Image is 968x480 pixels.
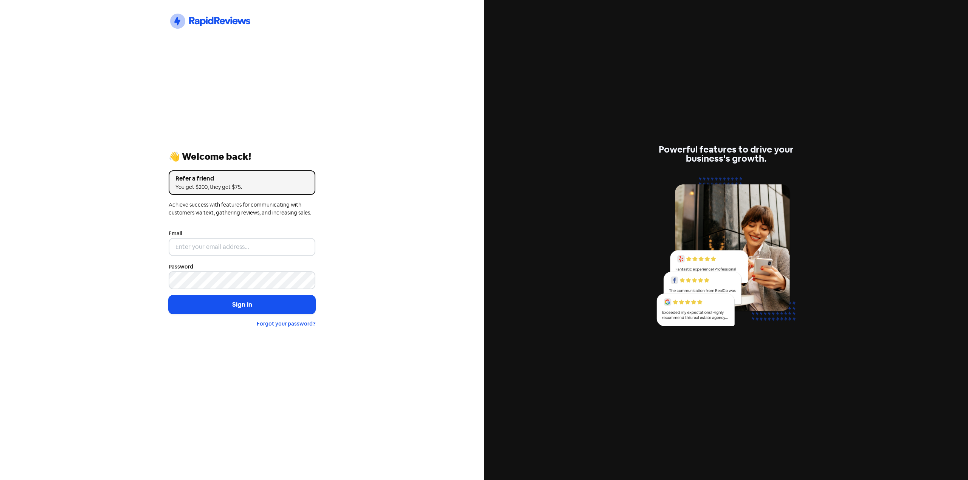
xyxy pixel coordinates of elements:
[169,295,315,314] button: Sign in
[257,320,315,327] a: Forgot your password?
[175,174,309,183] div: Refer a friend
[175,183,309,191] div: You get $200, they get $75.
[169,201,315,217] div: Achieve success with features for communicating with customers via text, gathering reviews, and i...
[169,238,315,256] input: Enter your email address...
[653,172,799,335] img: reviews
[169,230,182,238] label: Email
[653,145,799,163] div: Powerful features to drive your business's growth.
[169,152,315,161] div: 👋 Welcome back!
[169,263,193,271] label: Password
